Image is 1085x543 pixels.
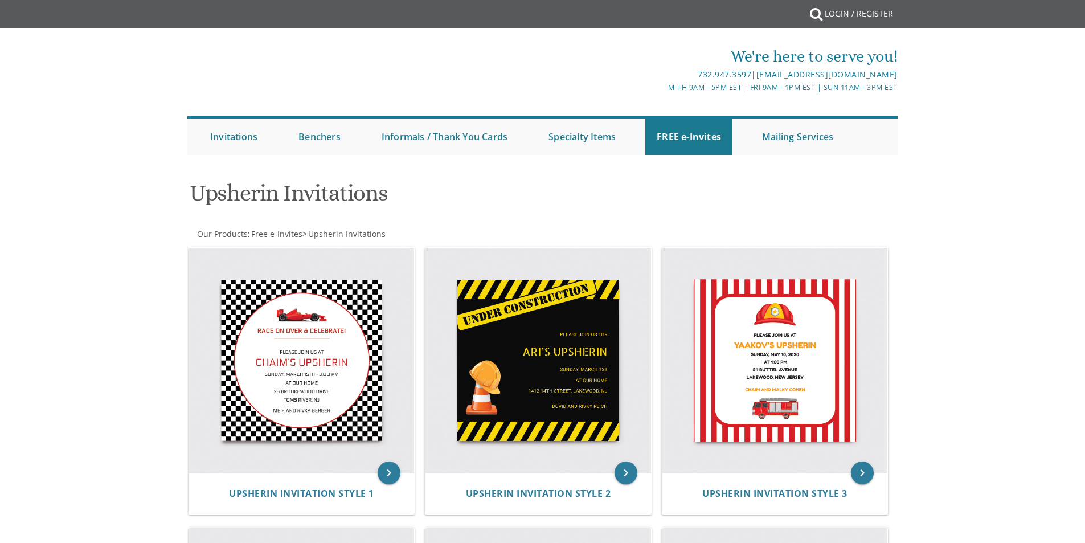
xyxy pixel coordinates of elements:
div: : [187,228,543,240]
a: Upsherin Invitation Style 3 [702,488,847,499]
a: Mailing Services [751,119,845,155]
a: Upsherin Invitation Style 1 [229,488,374,499]
a: Invitations [199,119,269,155]
a: Upsherin Invitations [307,228,386,239]
span: Upsherin Invitation Style 3 [702,487,847,500]
a: keyboard_arrow_right [615,462,637,484]
span: Upsherin Invitation Style 1 [229,487,374,500]
a: Free e-Invites [250,228,302,239]
a: Benchers [287,119,352,155]
span: Upsherin Invitations [308,228,386,239]
a: keyboard_arrow_right [851,462,874,484]
a: Our Products [196,228,248,239]
div: We're here to serve you! [425,45,898,68]
span: Upsherin Invitation Style 2 [466,487,611,500]
img: Upsherin Invitation Style 2 [425,248,651,473]
div: | [425,68,898,81]
img: Upsherin Invitation Style 3 [662,248,888,473]
h1: Upsherin Invitations [190,181,654,214]
a: FREE e-Invites [645,119,732,155]
div: M-Th 9am - 5pm EST | Fri 9am - 1pm EST | Sun 11am - 3pm EST [425,81,898,93]
span: Free e-Invites [251,228,302,239]
a: 732.947.3597 [698,69,751,80]
a: [EMAIL_ADDRESS][DOMAIN_NAME] [756,69,898,80]
span: > [302,228,386,239]
img: Upsherin Invitation Style 1 [189,248,415,473]
a: Upsherin Invitation Style 2 [466,488,611,499]
a: Specialty Items [537,119,627,155]
a: Informals / Thank You Cards [370,119,519,155]
a: keyboard_arrow_right [378,462,400,484]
